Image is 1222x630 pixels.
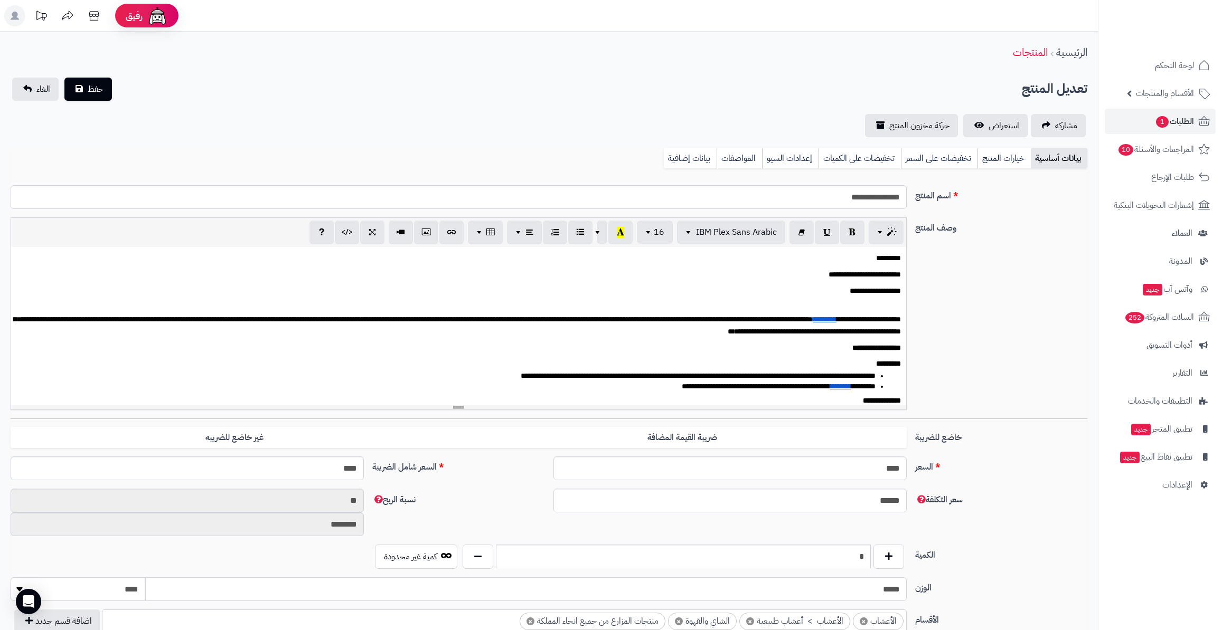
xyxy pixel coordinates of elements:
[1151,170,1194,185] span: طلبات الإرجاع
[911,185,1092,202] label: اسم المنتج
[147,5,168,26] img: ai-face.png
[1130,422,1192,436] span: تطبيق المتجر
[677,221,785,244] button: IBM Plex Sans Arabic
[1105,137,1216,162] a: المراجعات والأسئلة10
[1056,44,1087,60] a: الرئيسية
[1031,148,1087,169] a: بيانات أساسية
[64,78,112,101] button: حفظ
[36,83,50,96] span: الغاء
[675,617,683,625] span: ×
[1155,58,1194,73] span: لوحة التحكم
[1105,444,1216,470] a: تطبيق نقاط البيعجديد
[860,617,868,625] span: ×
[1131,424,1151,435] span: جديد
[668,613,737,630] li: الشاي والقهوة
[1105,304,1216,330] a: السلات المتروكة252
[739,613,850,630] li: الأعشاب > أعشاب طبيعية
[717,148,762,169] a: المواصفات
[1136,86,1194,101] span: الأقسام والمنتجات
[1105,332,1216,358] a: أدوات التسويق
[1105,472,1216,498] a: الإعدادات
[1172,366,1192,380] span: التقارير
[1124,310,1194,324] span: السلات المتروكة
[1172,226,1192,241] span: العملاء
[1105,249,1216,274] a: المدونة
[458,427,906,448] label: ضريبة القيمة المضافة
[865,114,958,137] a: حركة مخزون المنتج
[889,119,950,132] span: حركة مخزون المنتج
[1022,78,1087,100] h2: تعديل المنتج
[1128,394,1192,408] span: التطبيقات والخدمات
[654,226,664,238] span: 16
[1105,360,1216,386] a: التقارير
[1156,116,1169,128] span: 1
[989,119,1019,132] span: استعراض
[520,613,665,630] li: منتجات المزارع من جميع انحاء المملكة
[1055,119,1077,132] span: مشاركه
[1162,478,1192,492] span: الإعدادات
[1114,198,1194,213] span: إشعارات التحويلات البنكية
[527,617,534,625] span: ×
[368,456,549,473] label: السعر شامل الضريبة
[911,577,1092,594] label: الوزن
[637,221,673,244] button: 16
[911,545,1092,561] label: الكمية
[1120,452,1140,463] span: جديد
[1143,284,1162,295] span: جديد
[1119,450,1192,464] span: تطبيق نقاط البيع
[762,148,819,169] a: إعدادات السيو
[1105,276,1216,302] a: وآتس آبجديد
[901,148,977,169] a: تخفيضات على السعر
[1146,338,1192,352] span: أدوات التسويق
[1105,388,1216,414] a: التطبيقات والخدمات
[1105,109,1216,134] a: الطلبات1
[1031,114,1086,137] a: مشاركه
[1169,254,1192,269] span: المدونة
[1105,53,1216,78] a: لوحة التحكم
[1013,44,1048,60] a: المنتجات
[372,493,416,506] span: نسبة الربح
[1118,144,1133,156] span: 10
[853,613,904,630] li: الأعشاب
[963,114,1028,137] a: استعراض
[1117,142,1194,157] span: المراجعات والأسئلة
[664,148,717,169] a: بيانات إضافية
[1142,282,1192,297] span: وآتس آب
[911,609,1092,626] label: الأقسام
[1105,221,1216,246] a: العملاء
[16,589,41,614] div: Open Intercom Messenger
[819,148,901,169] a: تخفيضات على الكميات
[911,217,1092,234] label: وصف المنتج
[746,617,754,625] span: ×
[1105,193,1216,218] a: إشعارات التحويلات البنكية
[911,427,1092,444] label: خاضع للضريبة
[915,493,963,506] span: سعر التكلفة
[11,427,458,448] label: غير خاضع للضريبه
[911,456,1092,473] label: السعر
[696,226,777,238] span: IBM Plex Sans Arabic
[1105,416,1216,442] a: تطبيق المتجرجديد
[1125,312,1144,323] span: 252
[28,5,54,29] a: تحديثات المنصة
[1105,165,1216,190] a: طلبات الإرجاع
[1155,114,1194,129] span: الطلبات
[12,78,59,101] a: الغاء
[126,9,143,22] span: رفيق
[977,148,1031,169] a: خيارات المنتج
[88,83,104,96] span: حفظ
